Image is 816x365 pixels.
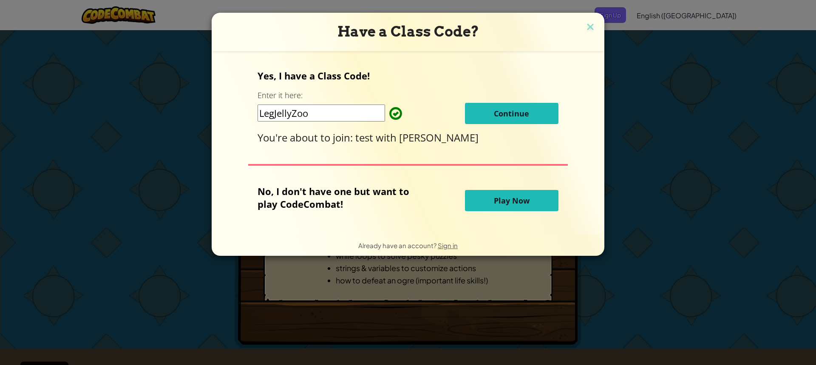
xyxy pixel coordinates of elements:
p: Yes, I have a Class Code! [258,69,558,82]
span: Continue [494,108,529,119]
span: Play Now [494,195,530,206]
span: You're about to join: [258,130,355,144]
img: close icon [585,21,596,34]
button: Continue [465,103,558,124]
a: Sign in [438,241,458,249]
span: test [355,130,376,144]
span: [PERSON_NAME] [399,130,479,144]
label: Enter it here: [258,90,303,101]
span: Have a Class Code? [337,23,479,40]
span: Already have an account? [358,241,438,249]
span: with [376,130,399,144]
p: No, I don't have one but want to play CodeCombat! [258,185,422,210]
button: Play Now [465,190,558,211]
